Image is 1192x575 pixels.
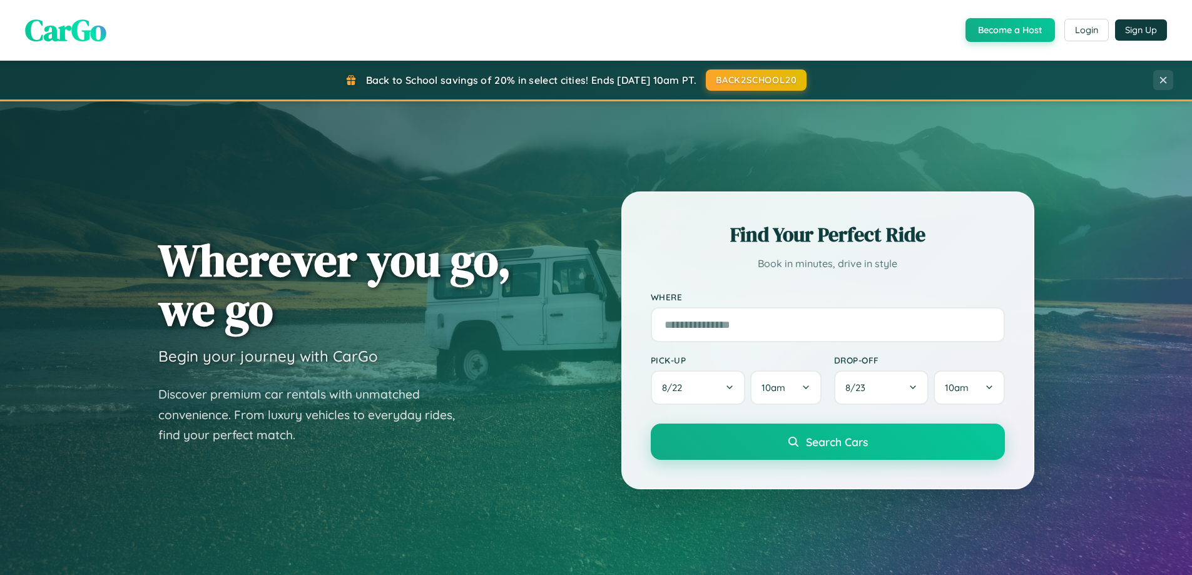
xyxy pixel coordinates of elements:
span: 10am [945,382,969,394]
label: Where [651,292,1005,302]
p: Book in minutes, drive in style [651,255,1005,273]
button: 8/23 [834,370,929,405]
button: Sign Up [1115,19,1167,41]
button: Become a Host [965,18,1055,42]
span: 10am [762,382,785,394]
h1: Wherever you go, we go [158,235,511,334]
label: Pick-up [651,355,822,365]
label: Drop-off [834,355,1005,365]
h2: Find Your Perfect Ride [651,221,1005,248]
button: 10am [750,370,821,405]
h3: Begin your journey with CarGo [158,347,378,365]
span: Back to School savings of 20% in select cities! Ends [DATE] 10am PT. [366,74,696,86]
span: 8 / 23 [845,382,872,394]
span: CarGo [25,9,106,51]
button: 10am [934,370,1004,405]
span: 8 / 22 [662,382,688,394]
button: 8/22 [651,370,746,405]
button: BACK2SCHOOL20 [706,69,807,91]
span: Search Cars [806,435,868,449]
button: Search Cars [651,424,1005,460]
p: Discover premium car rentals with unmatched convenience. From luxury vehicles to everyday rides, ... [158,384,471,445]
button: Login [1064,19,1109,41]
